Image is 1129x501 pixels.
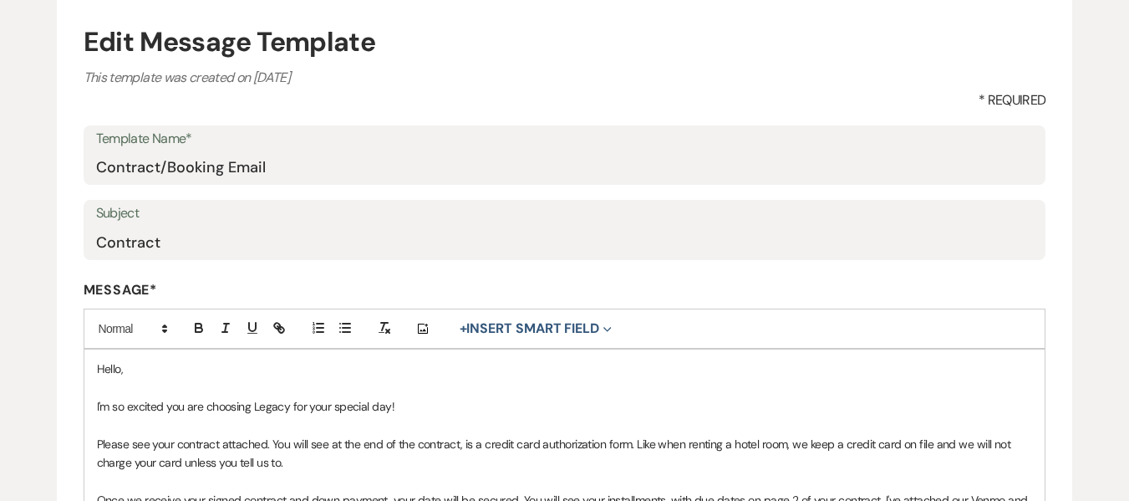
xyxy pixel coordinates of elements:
[97,397,1033,416] p: I'm so excited you are choosing Legacy for your special day!
[979,90,1046,110] span: * Required
[97,360,1033,378] p: Hello,
[96,127,1034,151] label: Template Name*
[96,202,1034,226] label: Subject
[84,22,1046,62] h4: Edit Message Template
[454,319,618,339] button: Insert Smart Field
[84,281,1046,299] label: Message*
[84,67,1046,89] p: This template was created on [DATE]
[97,435,1033,473] p: Please see your contract attached. You will see at the end of the contract, is a credit card auth...
[460,322,467,335] span: +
